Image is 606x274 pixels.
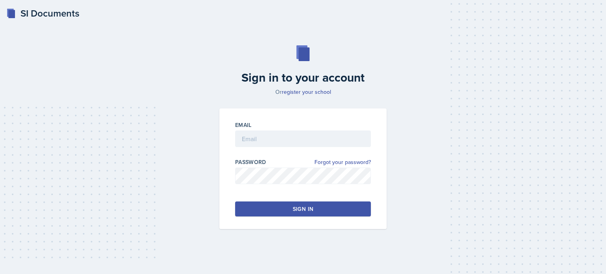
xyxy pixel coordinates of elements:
[293,205,313,213] div: Sign in
[6,6,79,21] a: SI Documents
[215,88,391,96] p: Or
[314,158,371,166] a: Forgot your password?
[235,158,266,166] label: Password
[235,121,252,129] label: Email
[235,201,371,216] button: Sign in
[215,71,391,85] h2: Sign in to your account
[282,88,331,96] a: register your school
[235,130,371,147] input: Email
